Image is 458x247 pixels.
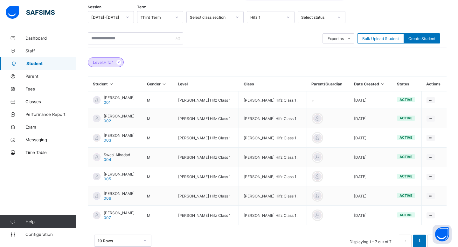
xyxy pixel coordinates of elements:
span: [PERSON_NAME] [104,95,135,100]
span: Fees [25,86,76,91]
span: active [399,116,413,120]
div: 10 Rows [98,238,140,243]
td: [PERSON_NAME] Hifz Class 1 [173,109,239,128]
span: Classes [25,99,76,104]
span: Performance Report [25,112,76,117]
td: M [142,91,173,109]
span: [PERSON_NAME] [104,133,135,138]
span: Dashboard [25,36,76,41]
span: [PERSON_NAME] [104,191,135,196]
div: Third Term [141,15,171,20]
span: active [399,193,413,198]
th: Date Created [349,77,392,91]
span: active [399,213,413,217]
span: Messaging [25,137,76,142]
span: [PERSON_NAME] [104,172,135,177]
span: 003 [104,138,111,143]
td: [PERSON_NAME] Hifz Class 1 [173,167,239,186]
span: active [399,155,413,159]
td: [PERSON_NAME] Hifz Class 1 [173,148,239,167]
span: 005 [104,177,111,181]
i: Sort in Ascending Order [380,82,385,86]
div: Select class section [190,15,232,20]
th: Level [173,77,239,91]
span: 004 [104,157,111,162]
td: M [142,206,173,225]
td: [PERSON_NAME] Hifz Class 1 [173,128,239,148]
i: Sort in Ascending Order [109,82,114,86]
span: Session [88,5,101,9]
td: M [142,109,173,128]
span: 007 [104,215,111,220]
span: Help [25,219,76,224]
span: Export as [328,36,344,41]
span: active [399,97,413,102]
span: Term [137,5,146,9]
a: 1 [416,237,422,245]
th: Parent/Guardian [307,77,349,91]
td: [PERSON_NAME] Hifz Class 1 . [239,148,307,167]
th: Status [392,77,421,91]
span: Create Student [408,36,435,41]
span: Swesi Alhadad [104,152,130,157]
span: active [399,174,413,178]
td: M [142,167,173,186]
div: Select status [301,15,334,20]
button: Open asap [433,225,452,244]
td: [PERSON_NAME] Hifz Class 1 . [239,128,307,148]
th: Class [239,77,307,91]
th: Actions [421,77,447,91]
span: [PERSON_NAME] [104,210,135,215]
td: [DATE] [349,206,392,225]
span: Staff [25,48,76,53]
td: [PERSON_NAME] Hifz Class 1 [173,206,239,225]
td: [DATE] [349,128,392,148]
td: [PERSON_NAME] Hifz Class 1 . [239,206,307,225]
span: Configuration [25,232,76,237]
i: Sort in Ascending Order [162,82,167,86]
span: Exam [25,124,76,130]
div: Hifz 1 [250,15,283,20]
td: [DATE] [349,167,392,186]
img: safsims [6,6,55,19]
td: M [142,148,173,167]
span: [PERSON_NAME] [104,114,135,118]
td: [DATE] [349,186,392,206]
td: M [142,128,173,148]
td: [PERSON_NAME] Hifz Class 1 . [239,109,307,128]
span: 001 [104,100,111,105]
td: [DATE] [349,148,392,167]
td: [PERSON_NAME] Hifz Class 1 [173,186,239,206]
span: 006 [104,196,111,201]
span: Parent [25,74,76,79]
span: active [399,135,413,140]
td: [DATE] [349,91,392,109]
span: 002 [104,118,111,123]
span: Level: Hifz 1 [93,60,114,65]
td: [PERSON_NAME] Hifz Class 1 . [239,91,307,109]
th: Gender [142,77,173,91]
span: Student [26,61,76,66]
td: M [142,186,173,206]
td: [PERSON_NAME] Hifz Class 1 . [239,186,307,206]
td: [PERSON_NAME] Hifz Class 1 . [239,167,307,186]
th: Student [88,77,142,91]
span: Bulk Upload Student [362,36,399,41]
td: [PERSON_NAME] Hifz Class 1 [173,91,239,109]
span: Time Table [25,150,76,155]
div: [DATE]-[DATE] [91,15,122,20]
td: [DATE] [349,109,392,128]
